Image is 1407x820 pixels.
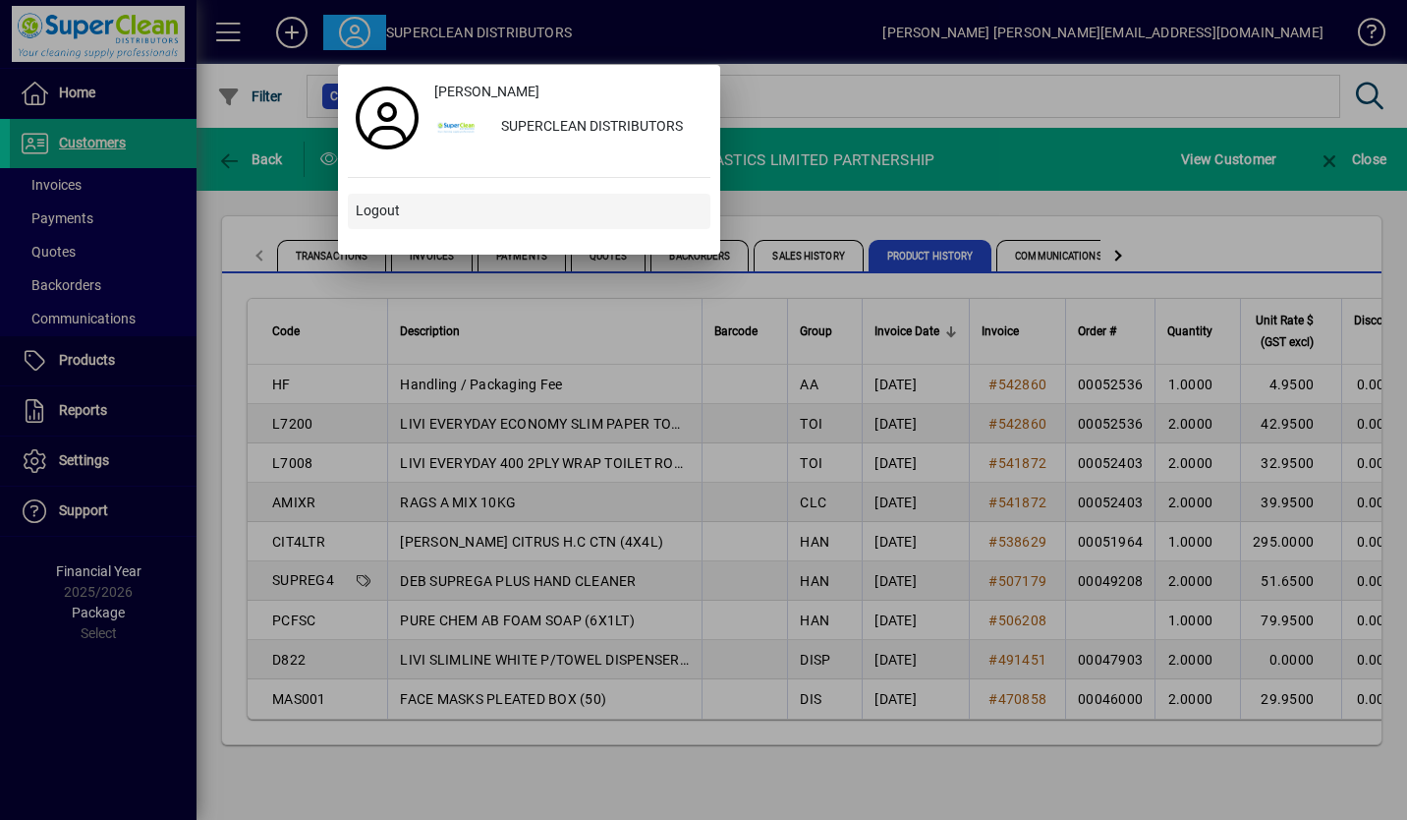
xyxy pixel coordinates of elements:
[485,110,710,146] div: SUPERCLEAN DISTRIBUTORS
[434,82,539,102] span: [PERSON_NAME]
[426,110,710,146] button: SUPERCLEAN DISTRIBUTORS
[348,100,426,136] a: Profile
[356,201,400,221] span: Logout
[348,194,710,229] button: Logout
[426,75,710,110] a: [PERSON_NAME]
